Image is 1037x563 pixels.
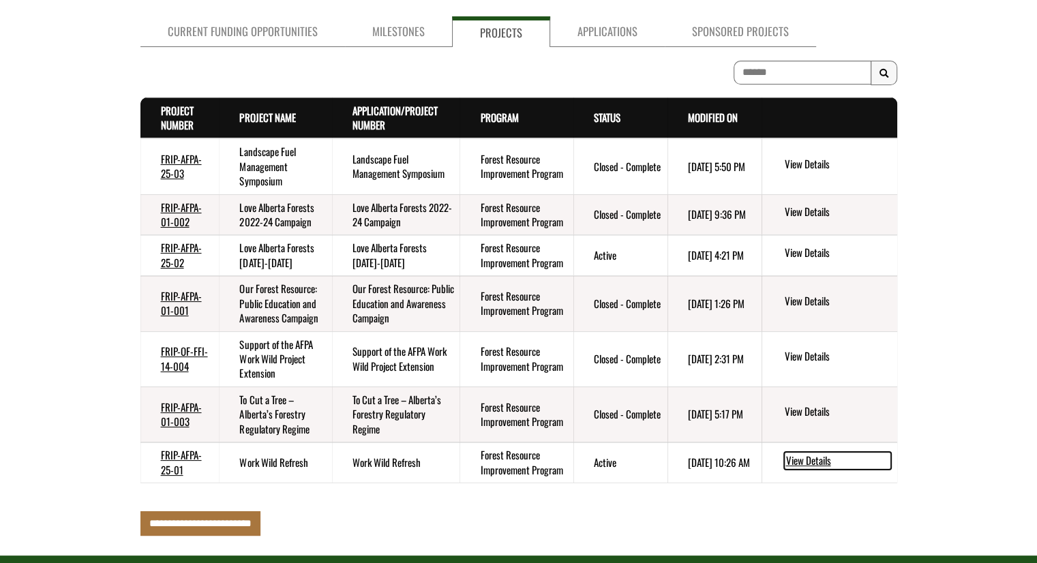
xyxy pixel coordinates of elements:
a: Sponsored Projects [665,16,816,47]
td: Love Alberta Forests 2025-2030 [332,235,460,276]
td: Support of the AFPA Work Wild Project Extension [332,331,460,386]
td: To Cut a Tree – Alberta’s Forestry Regulatory Regime [332,386,460,442]
td: Landscape Fuel Management Symposium [219,138,332,194]
td: action menu [762,276,897,331]
td: 5/6/2025 10:26 AM [667,442,762,483]
a: FRIP-AFPA-25-02 [161,240,202,269]
td: Forest Resource Improvement Program [460,276,573,331]
a: FRIP-AFPA-25-03 [161,151,202,181]
td: FRIP-AFPA-25-03 [140,138,220,194]
a: FRIP-OF-FFI-14-004 [161,344,208,373]
td: Our Forest Resource: Public Education and Awareness Campaign [332,276,460,331]
td: Closed - Complete [573,276,667,331]
td: Forest Resource Improvement Program [460,442,573,483]
a: View details [784,404,891,421]
a: Status [594,110,620,125]
td: Forest Resource Improvement Program [460,331,573,386]
td: action menu [762,331,897,386]
a: Milestones [345,16,452,47]
time: [DATE] 1:26 PM [688,296,745,311]
td: 5/15/2025 9:36 PM [667,194,762,235]
td: Forest Resource Improvement Program [460,235,573,276]
td: FRIP-AFPA-25-01 [140,442,220,483]
td: Closed - Complete [573,386,667,442]
a: Current Funding Opportunities [140,16,345,47]
td: Support of the AFPA Work Wild Project Extension [219,331,332,386]
td: Our Forest Resource: Public Education and Awareness Campaign [219,276,332,331]
td: 7/14/2025 5:17 PM [667,386,762,442]
td: Closed - Complete [573,331,667,386]
a: View details [784,157,891,173]
a: Applications [550,16,665,47]
td: 2/23/2024 2:31 PM [667,331,762,386]
time: [DATE] 4:21 PM [688,247,744,262]
td: FRIP-OF-FFI-14-004 [140,331,220,386]
input: To search on partial text, use the asterisk (*) wildcard character. [734,61,871,85]
a: FRIP-AFPA-01-003 [161,399,202,429]
td: FRIP-AFPA-01-001 [140,276,220,331]
td: To Cut a Tree – Alberta’s Forestry Regulatory Regime [219,386,332,442]
td: Forest Resource Improvement Program [460,138,573,194]
time: [DATE] 5:50 PM [688,159,745,174]
th: Actions [762,97,897,138]
td: Landscape Fuel Management Symposium [332,138,460,194]
td: 7/14/2025 5:50 PM [667,138,762,194]
td: action menu [762,138,897,194]
td: Love Alberta Forests 2022-24 Campaign [219,194,332,235]
td: Work Wild Refresh [332,442,460,483]
td: Active [573,235,667,276]
td: action menu [762,235,897,276]
td: Love Alberta Forests 2022-24 Campaign [332,194,460,235]
time: [DATE] 9:36 PM [688,207,746,222]
time: [DATE] 10:26 AM [688,455,750,470]
a: Project Number [161,103,194,132]
a: FRIP-AFPA-25-01 [161,447,202,476]
td: 5/7/2025 1:26 PM [667,276,762,331]
td: Closed - Complete [573,138,667,194]
a: View details [784,204,891,221]
a: FRIP-AFPA-01-001 [161,288,202,318]
td: 4/17/2025 4:21 PM [667,235,762,276]
button: Search Results [871,61,897,85]
td: action menu [762,442,897,483]
a: View details [784,452,891,470]
a: Program [480,110,518,125]
td: FRIP-AFPA-01-002 [140,194,220,235]
td: action menu [762,386,897,442]
a: Modified On [688,110,738,125]
a: View details [784,349,891,365]
td: FRIP-AFPA-01-003 [140,386,220,442]
a: FRIP-AFPA-01-002 [161,200,202,229]
time: [DATE] 5:17 PM [688,406,743,421]
td: Closed - Complete [573,194,667,235]
a: View details [784,294,891,310]
td: Work Wild Refresh [219,442,332,483]
a: View details [784,245,891,262]
a: Application/Project Number [352,103,438,132]
td: Active [573,442,667,483]
td: Forest Resource Improvement Program [460,194,573,235]
td: Forest Resource Improvement Program [460,386,573,442]
td: FRIP-AFPA-25-02 [140,235,220,276]
a: Projects [452,16,550,47]
time: [DATE] 2:31 PM [688,351,744,366]
td: action menu [762,194,897,235]
a: Project Name [239,110,295,125]
td: Love Alberta Forests 2025-2030 [219,235,332,276]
